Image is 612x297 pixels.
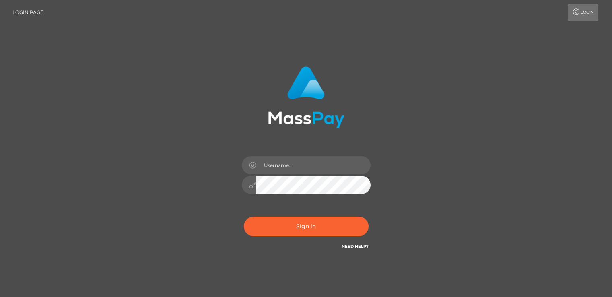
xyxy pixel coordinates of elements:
[256,156,371,174] input: Username...
[568,4,598,21] a: Login
[12,4,43,21] a: Login Page
[268,66,344,128] img: MassPay Login
[342,244,369,249] a: Need Help?
[244,217,369,236] button: Sign in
